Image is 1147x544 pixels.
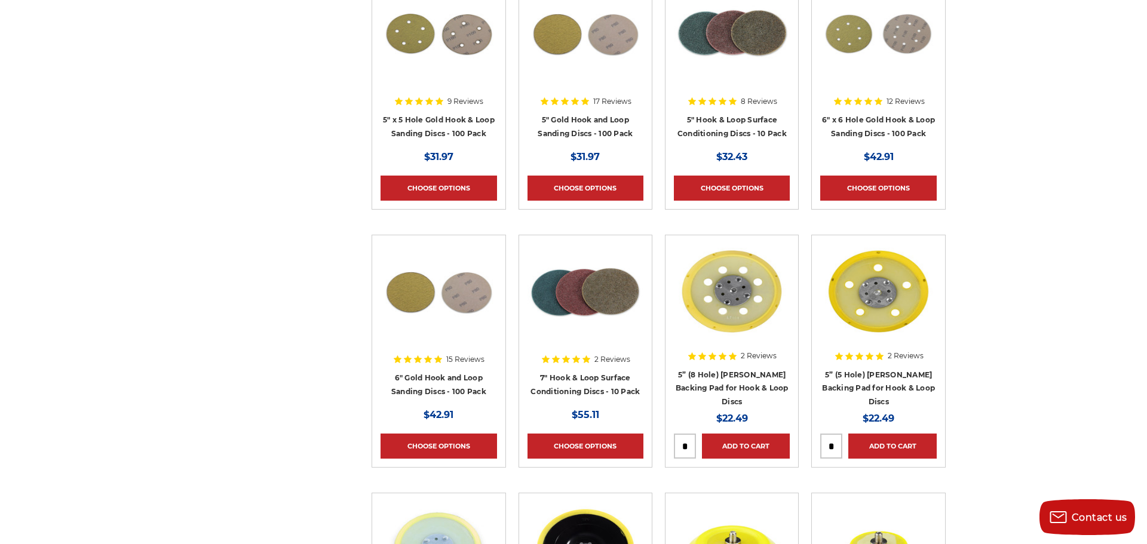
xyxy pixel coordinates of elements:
span: $42.91 [424,409,453,420]
a: 5” (5 Hole) DA Sander Backing Pad for Hook & Loop Discs [820,244,936,397]
a: 5” (8 Hole) [PERSON_NAME] Backing Pad for Hook & Loop Discs [676,370,789,406]
button: Contact us [1039,499,1135,535]
span: $32.43 [716,151,747,162]
span: $55.11 [572,409,599,420]
a: 5” (5 Hole) [PERSON_NAME] Backing Pad for Hook & Loop Discs [822,370,935,406]
a: Choose Options [381,434,496,459]
span: $22.49 [863,413,894,424]
span: $31.97 [424,151,453,162]
a: Choose Options [820,176,936,201]
a: Choose Options [528,176,643,201]
a: 5” (8 Hole) DA Sander Backing Pad for Hook & Loop Discs [674,244,790,397]
span: $22.49 [716,413,748,424]
a: 7 inch surface conditioning discs [528,244,643,397]
a: Choose Options [674,176,790,201]
a: Choose Options [381,176,496,201]
a: Add to Cart [848,434,936,459]
a: Choose Options [528,434,643,459]
a: Add to Cart [702,434,790,459]
img: 5” (5 Hole) DA Sander Backing Pad for Hook & Loop Discs [820,244,936,339]
img: 5” (8 Hole) DA Sander Backing Pad for Hook & Loop Discs [674,244,790,339]
span: $31.97 [571,151,600,162]
a: 6" inch hook & loop disc [381,244,496,397]
img: 6" inch hook & loop disc [381,244,496,339]
span: Contact us [1072,512,1127,523]
img: 7 inch surface conditioning discs [528,244,643,339]
span: $42.91 [864,151,894,162]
